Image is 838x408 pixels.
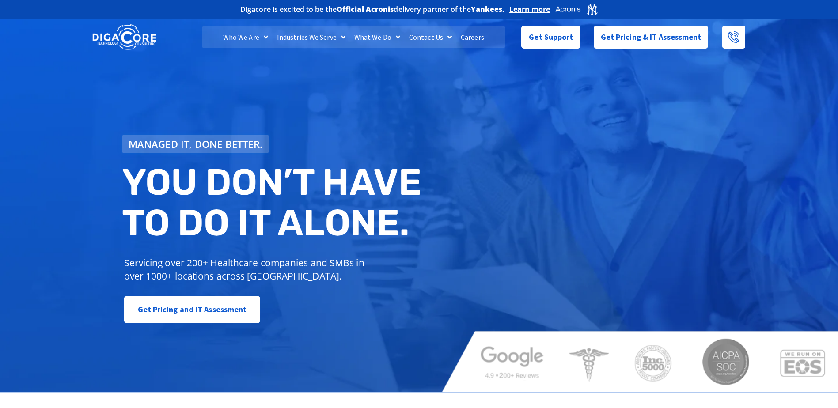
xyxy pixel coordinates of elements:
[521,26,580,49] a: Get Support
[129,139,263,149] span: Managed IT, done better.
[122,162,426,243] h2: You don’t have to do IT alone.
[124,296,261,323] a: Get Pricing and IT Assessment
[555,3,598,15] img: Acronis
[594,26,709,49] a: Get Pricing & IT Assessment
[124,256,371,283] p: Servicing over 200+ Healthcare companies and SMBs in over 1000+ locations across [GEOGRAPHIC_DATA].
[202,26,505,48] nav: Menu
[92,23,156,51] img: DigaCore Technology Consulting
[337,4,394,14] b: Official Acronis
[273,26,350,48] a: Industries We Serve
[240,6,505,13] h2: Digacore is excited to be the delivery partner of the
[601,28,701,46] span: Get Pricing & IT Assessment
[122,135,269,153] a: Managed IT, done better.
[456,26,489,48] a: Careers
[219,26,273,48] a: Who We Are
[405,26,456,48] a: Contact Us
[350,26,405,48] a: What We Do
[529,28,573,46] span: Get Support
[509,5,550,14] a: Learn more
[471,4,505,14] b: Yankees.
[138,301,247,318] span: Get Pricing and IT Assessment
